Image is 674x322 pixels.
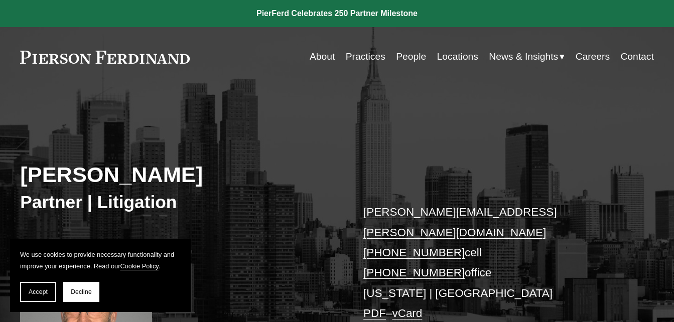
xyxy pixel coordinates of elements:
h2: [PERSON_NAME] [20,162,337,188]
a: Practices [346,47,385,66]
a: vCard [392,307,422,319]
a: Locations [437,47,478,66]
a: folder dropdown [489,47,565,66]
a: Contact [620,47,653,66]
a: [PHONE_NUMBER] [363,266,465,279]
button: Accept [20,282,56,302]
a: [PHONE_NUMBER] [363,246,465,259]
a: Cookie Policy [120,262,158,270]
a: PDF [363,307,386,319]
button: Decline [63,282,99,302]
span: Decline [71,288,92,295]
a: Careers [576,47,610,66]
a: About [310,47,335,66]
span: Accept [29,288,48,295]
span: News & Insights [489,48,558,66]
h3: Partner | Litigation [20,191,337,213]
p: We use cookies to provide necessary functionality and improve your experience. Read our . [20,249,181,272]
a: People [396,47,426,66]
section: Cookie banner [10,239,191,312]
a: [PERSON_NAME][EMAIL_ADDRESS][PERSON_NAME][DOMAIN_NAME] [363,206,557,238]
